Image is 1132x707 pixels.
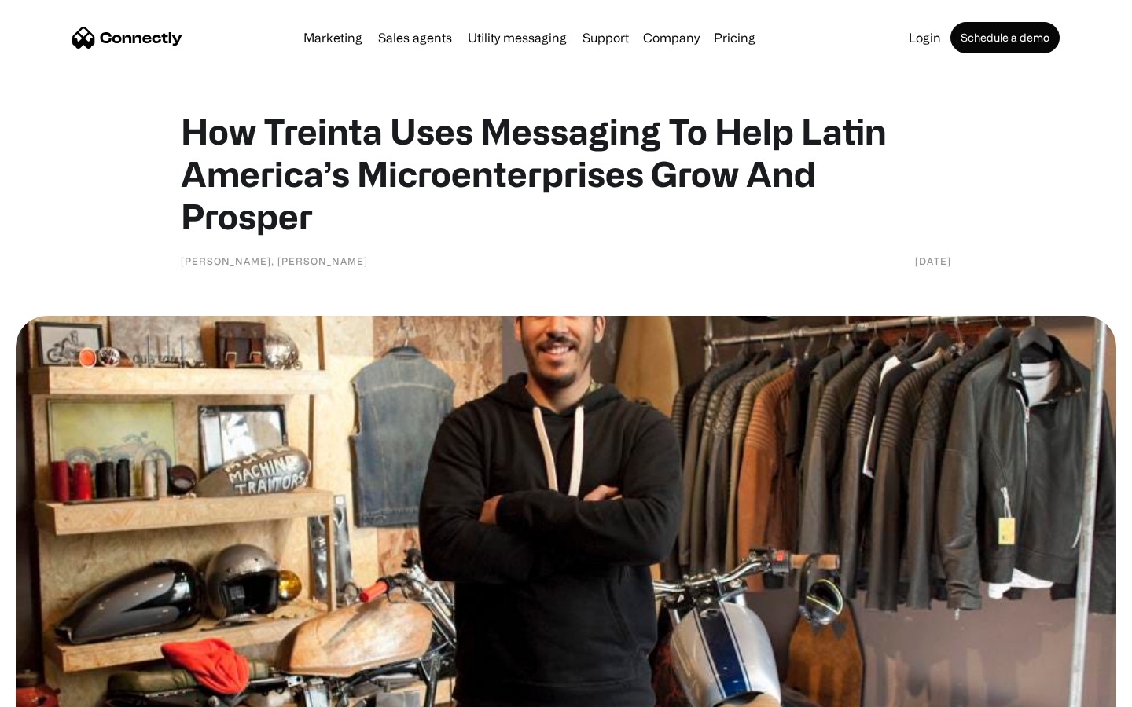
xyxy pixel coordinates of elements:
a: Marketing [297,31,369,44]
a: Support [576,31,635,44]
div: [PERSON_NAME], [PERSON_NAME] [181,253,368,269]
a: Login [902,31,947,44]
div: Company [643,27,700,49]
ul: Language list [31,680,94,702]
div: [DATE] [915,253,951,269]
a: Pricing [707,31,762,44]
a: Schedule a demo [950,22,1060,53]
aside: Language selected: English [16,680,94,702]
a: Sales agents [372,31,458,44]
a: Utility messaging [461,31,573,44]
h1: How Treinta Uses Messaging To Help Latin America’s Microenterprises Grow And Prosper [181,110,951,237]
